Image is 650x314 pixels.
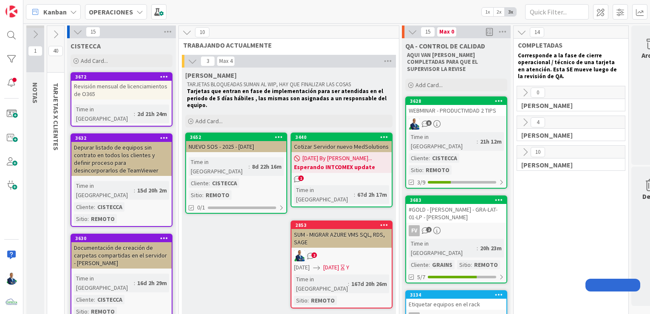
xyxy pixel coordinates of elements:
[89,8,133,16] b: OPERACIONES
[291,133,392,152] div: 3440Cotizar Servidor nuevo MedSolutions
[75,135,172,141] div: 3632
[294,274,348,293] div: Time in [GEOGRAPHIC_DATA]
[190,134,286,140] div: 3652
[74,181,134,200] div: Time in [GEOGRAPHIC_DATA]
[406,119,506,130] div: GA
[86,27,100,37] span: 15
[88,214,89,223] span: :
[478,243,504,253] div: 20h 23m
[410,197,506,203] div: 3683
[71,134,172,176] div: 3632Depurar listado de equipos sin contrato en todos los clientes y definir proceso para desincor...
[219,59,232,63] div: Max 4
[521,101,614,110] span: GABRIEL
[405,42,485,50] span: QA - CONTROL DE CALIDAD
[405,195,507,283] a: 3683#GOLD - [PERSON_NAME] - GRA-LAT-01-LP - [PERSON_NAME]FVTime in [GEOGRAPHIC_DATA]:20h 23mClien...
[48,46,63,56] span: 40
[295,222,392,228] div: 2853
[291,221,392,248] div: 2853SUM - MIGRAR AZURE VMS SQL, RDS, SAGE
[302,154,372,163] span: [DATE] By [PERSON_NAME]...
[426,227,432,232] span: 2
[457,260,471,269] div: Sitio
[135,109,169,119] div: 2d 21h 24m
[406,196,506,223] div: 3683#GOLD - [PERSON_NAME] - GRA-LAT-01-LP - [PERSON_NAME]
[482,8,493,16] span: 1x
[185,133,287,214] a: 3652NUEVO SOS - 2025 - [DATE]Time in [GEOGRAPHIC_DATA]:8d 22h 16mCliente:CISTECCASitio:REMOTO0/1
[406,299,506,310] div: Etiquetar equipos en el rack
[409,239,477,257] div: Time in [GEOGRAPHIC_DATA]
[417,273,425,282] span: 5/7
[409,225,420,236] div: FV
[75,74,172,80] div: 3672
[505,8,516,16] span: 3x
[406,97,506,116] div: 3628WEBMINAR - PRODUCTIVIDAD 2 TIPS
[74,202,94,212] div: Cliente
[518,41,618,49] span: COMPLETADAS
[134,109,135,119] span: :
[71,235,172,269] div: 3630Documentación de creación de carpetas compartidas en el servidor - [PERSON_NAME]
[407,51,479,73] strong: AQUI VAN [PERSON_NAME] COMPLETADAS PARA QUE EL SUPERVISOR LA REVISE
[294,296,308,305] div: Sitio
[71,142,172,176] div: Depurar listado de equipos sin contrato en todos los clientes y definir proceso para desincorpora...
[355,190,389,199] div: 67d 2h 17m
[409,153,429,163] div: Cliente
[189,157,249,176] div: Time in [GEOGRAPHIC_DATA]
[291,133,393,207] a: 3440Cotizar Servidor nuevo MedSolutions[DATE] By [PERSON_NAME]...Esperando INTCOMEX updateTime in...
[74,274,134,292] div: Time in [GEOGRAPHIC_DATA]
[94,295,95,304] span: :
[430,153,459,163] div: CISTECCA
[75,235,172,241] div: 3630
[187,88,388,109] strong: Tarjetas que entran en fase de implementación para ser atendidas en el periodo de 5 días hábiles ...
[71,133,172,227] a: 3632Depurar listado de equipos sin contrato en todos los clientes y definir proceso para desincor...
[71,73,172,99] div: 3672Revisión mensual de licenciamientos de O365
[417,178,425,187] span: 3/9
[530,27,544,37] span: 14
[439,30,454,34] div: Max 0
[95,295,124,304] div: CISTECCA
[6,297,17,308] img: avatar
[294,185,354,204] div: Time in [GEOGRAPHIC_DATA]
[409,260,429,269] div: Cliente
[521,161,614,169] span: FERNANDO
[189,178,209,188] div: Cliente
[525,4,589,20] input: Quick Filter...
[406,291,506,310] div: 3134Etiquetar equipos en el rack
[94,202,95,212] span: :
[291,141,392,152] div: Cotizar Servidor nuevo MedSolutions
[406,105,506,116] div: WEBMINAR - PRODUCTIVIDAD 2 TIPS
[202,190,203,200] span: :
[406,204,506,223] div: #GOLD - [PERSON_NAME] - GRA-LAT-01-LP - [PERSON_NAME]
[298,175,304,181] span: 1
[478,137,504,146] div: 21h 12m
[291,133,392,141] div: 3440
[348,279,349,289] span: :
[409,119,420,130] img: GA
[294,163,389,171] b: Esperando INTCOMEX update
[186,133,286,141] div: 3652
[187,81,351,88] span: TARJETAS BLOQUEADAS SUMAN AL WIP, HAY QUE FINALIZAR LAS COSAS
[291,229,392,248] div: SUM - MIGRAR AZURE VMS SQL, RDS, SAGE
[186,141,286,152] div: NUEVO SOS - 2025 - [DATE]
[197,203,205,212] span: 0/1
[183,41,388,49] span: TRABAJANDO ACTUALMENTE
[74,295,94,304] div: Cliente
[189,190,202,200] div: Sitio
[406,291,506,299] div: 3134
[134,186,135,195] span: :
[531,88,545,98] span: 0
[185,71,237,79] span: GABRIEL
[354,190,355,199] span: :
[6,273,17,285] img: GA
[295,134,392,140] div: 3440
[209,178,210,188] span: :
[410,98,506,104] div: 3628
[291,250,392,261] div: GA
[74,214,88,223] div: Sitio
[429,260,430,269] span: :
[493,8,505,16] span: 2x
[410,292,506,298] div: 3134
[426,120,432,126] span: 8
[424,165,452,175] div: REMOTO
[531,147,545,157] span: 10
[52,83,60,150] span: TARJETAS X CLIENTES
[71,73,172,81] div: 3672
